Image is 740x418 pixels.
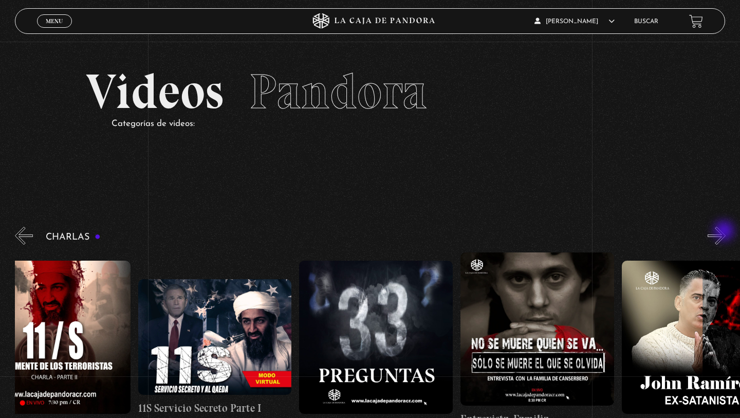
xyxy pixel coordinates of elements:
[86,67,654,116] h2: Videos
[138,400,292,416] h4: 11S Servicio Secreto Parte I
[534,19,615,25] span: [PERSON_NAME]
[634,19,658,25] a: Buscar
[112,116,654,132] p: Categorías de videos:
[43,27,67,34] span: Cerrar
[46,18,63,24] span: Menu
[249,62,427,121] span: Pandora
[689,14,703,28] a: View your shopping cart
[708,227,726,245] button: Next
[15,227,33,245] button: Previous
[46,232,101,242] h3: Charlas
